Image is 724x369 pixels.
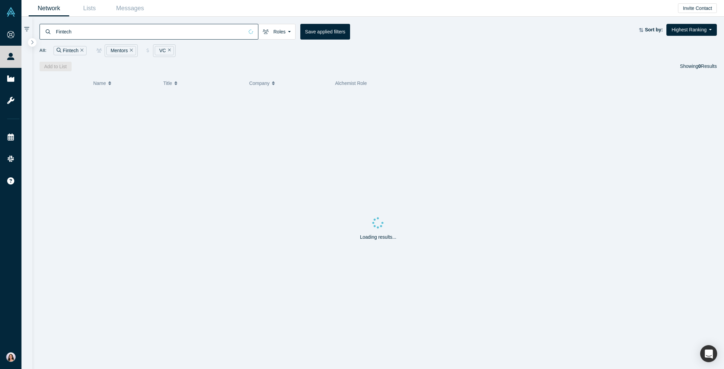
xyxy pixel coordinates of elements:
button: Remove Filter [128,47,133,55]
span: Title [163,76,172,90]
span: Alchemist Role [335,80,367,86]
a: Lists [69,0,110,16]
button: Roles [258,24,296,40]
img: Alchemist Vault Logo [6,7,16,17]
input: Search by name, title, company, summary, expertise, investment criteria or topics of focus [55,24,244,40]
div: Showing [680,62,717,71]
a: Messages [110,0,150,16]
span: Results [698,63,717,69]
button: Remove Filter [166,47,171,55]
button: Add to List [40,62,72,71]
span: Name [93,76,106,90]
strong: Sort by: [645,27,663,32]
div: Mentors [106,46,136,55]
button: Highest Ranking [666,24,717,36]
p: Loading results... [360,234,396,241]
button: Name [93,76,156,90]
button: Company [249,76,328,90]
button: Title [163,76,242,90]
img: Anku Chahal's Account [6,352,16,362]
div: Fintech [54,46,87,55]
strong: 0 [698,63,701,69]
button: Save applied filters [300,24,350,40]
a: Network [29,0,69,16]
span: Company [249,76,270,90]
div: VC [155,46,174,55]
button: Invite Contact [678,3,717,13]
button: Remove Filter [78,47,84,55]
span: All: [40,47,47,54]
